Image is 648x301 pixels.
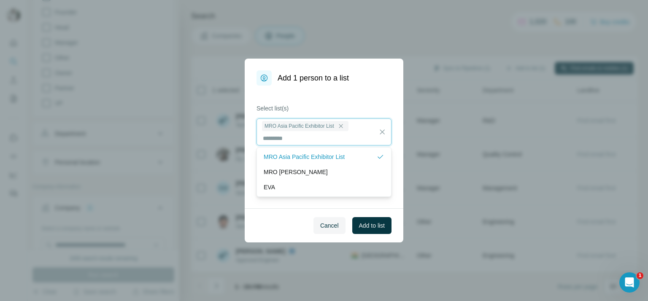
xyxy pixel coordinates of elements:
[313,217,346,234] button: Cancel
[262,121,348,131] div: MRO Asia Pacific Exhibitor List
[278,72,349,84] h1: Add 1 person to a list
[637,272,643,279] span: 1
[359,221,385,230] span: Add to list
[352,217,391,234] button: Add to list
[619,272,640,293] iframe: Intercom live chat
[320,221,339,230] span: Cancel
[264,153,345,161] p: MRO Asia Pacific Exhibitor List
[264,183,275,191] p: EVA
[256,104,391,113] label: Select list(s)
[264,168,328,176] p: MRO [PERSON_NAME]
